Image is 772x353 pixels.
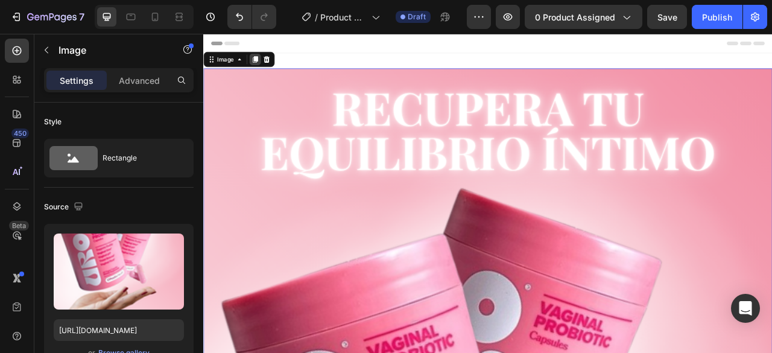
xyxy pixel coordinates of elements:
div: Style [44,116,62,127]
span: Save [657,12,677,22]
div: Publish [702,11,732,24]
div: Rectangle [103,144,176,172]
span: / [315,11,318,24]
iframe: Design area [203,34,772,353]
span: Product Page - [DATE] 23:29:37 [320,11,367,24]
input: https://example.com/image.jpg [54,319,184,341]
p: Settings [60,74,93,87]
div: Source [44,199,86,215]
button: 7 [5,5,90,29]
button: Publish [692,5,742,29]
span: Draft [408,11,426,22]
button: Save [647,5,687,29]
button: 0 product assigned [525,5,642,29]
p: Image [59,43,161,57]
div: Open Intercom Messenger [731,294,760,323]
p: 7 [79,10,84,24]
div: 450 [11,129,29,138]
span: 0 product assigned [535,11,615,24]
div: Beta [9,221,29,231]
img: preview-image [54,234,184,310]
p: Advanced [119,74,160,87]
div: Undo/Redo [227,5,276,29]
